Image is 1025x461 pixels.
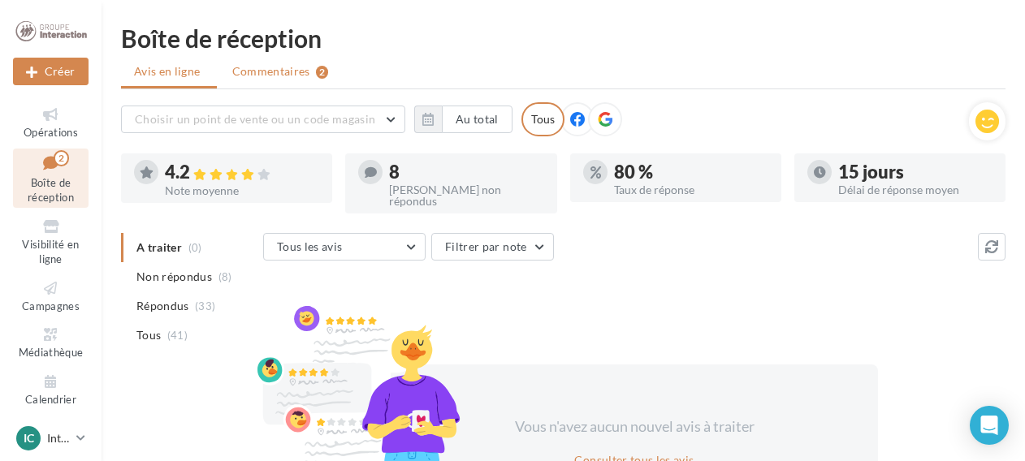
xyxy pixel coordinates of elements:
[13,149,89,208] a: Boîte de réception2
[28,176,74,205] span: Boîte de réception
[121,106,405,133] button: Choisir un point de vente ou un code magasin
[218,270,232,283] span: (8)
[389,184,543,207] div: [PERSON_NAME] non répondus
[13,369,89,409] a: Calendrier
[165,163,319,182] div: 4.2
[19,346,84,359] span: Médiathèque
[521,102,564,136] div: Tous
[13,276,89,316] a: Campagnes
[54,150,69,166] div: 2
[277,239,343,253] span: Tous les avis
[614,184,768,196] div: Taux de réponse
[838,163,993,181] div: 15 jours
[24,126,78,139] span: Opérations
[414,106,512,133] button: Au total
[121,26,1006,50] div: Boîte de réception
[167,329,188,342] span: (41)
[22,238,79,266] span: Visibilité en ligne
[13,423,89,454] a: IC Interaction [GEOGRAPHIC_DATA]
[195,299,215,312] span: (33)
[22,299,80,312] span: Campagnes
[316,66,328,79] div: 2
[389,163,543,181] div: 8
[136,269,212,285] span: Non répondus
[13,58,89,85] button: Créer
[431,233,554,261] button: Filtrer par note
[614,163,768,181] div: 80 %
[136,298,189,314] span: Répondus
[13,322,89,362] a: Médiathèque
[136,327,161,343] span: Tous
[24,430,34,446] span: IC
[47,430,70,446] p: Interaction [GEOGRAPHIC_DATA]
[135,112,375,126] span: Choisir un point de vente ou un code magasin
[13,58,89,85] div: Nouvelle campagne
[25,393,76,406] span: Calendrier
[838,184,993,196] div: Délai de réponse moyen
[442,106,512,133] button: Au total
[232,63,310,80] span: Commentaires
[495,416,774,437] div: Vous n'avez aucun nouvel avis à traiter
[263,233,426,261] button: Tous les avis
[970,406,1009,445] div: Open Intercom Messenger
[13,102,89,142] a: Opérations
[13,214,89,269] a: Visibilité en ligne
[165,185,319,196] div: Note moyenne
